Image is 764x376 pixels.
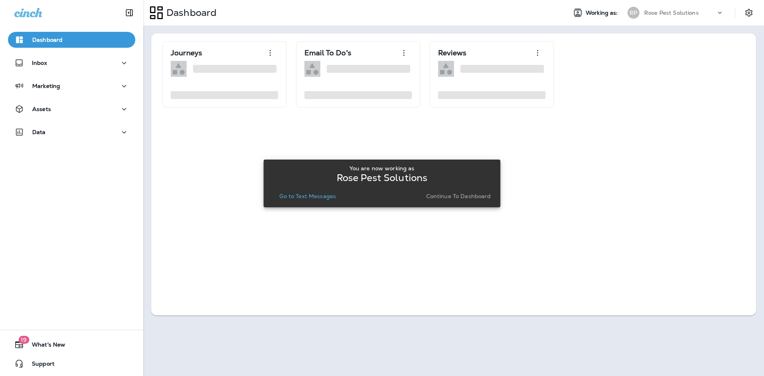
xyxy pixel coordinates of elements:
[8,101,135,117] button: Assets
[423,191,494,202] button: Continue to Dashboard
[171,49,202,57] p: Journeys
[32,60,47,66] p: Inbox
[8,55,135,71] button: Inbox
[8,32,135,48] button: Dashboard
[742,6,756,20] button: Settings
[32,129,46,135] p: Data
[337,175,428,181] p: Rose Pest Solutions
[118,5,140,21] button: Collapse Sidebar
[628,7,639,19] div: RP
[24,341,65,351] span: What's New
[426,193,491,199] p: Continue to Dashboard
[18,336,29,344] span: 19
[163,7,216,19] p: Dashboard
[279,193,336,199] p: Go to Text Messages
[32,83,60,89] p: Marketing
[8,78,135,94] button: Marketing
[349,165,414,171] p: You are now working as
[8,124,135,140] button: Data
[586,10,620,16] span: Working as:
[24,360,55,370] span: Support
[8,356,135,372] button: Support
[8,337,135,353] button: 19What's New
[644,10,699,16] p: Rose Pest Solutions
[32,106,51,112] p: Assets
[32,37,62,43] p: Dashboard
[276,191,339,202] button: Go to Text Messages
